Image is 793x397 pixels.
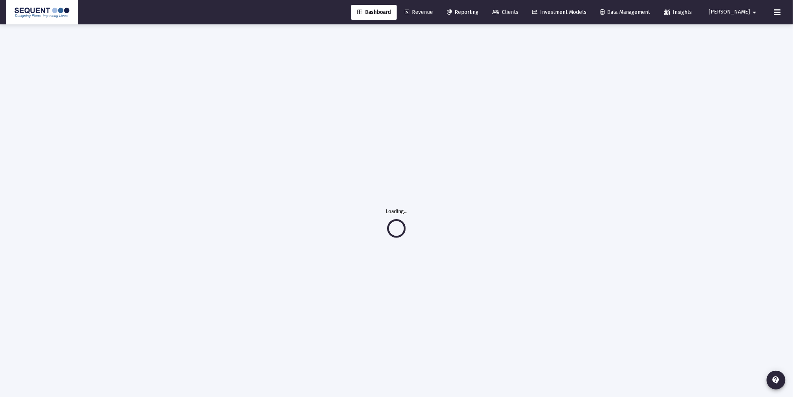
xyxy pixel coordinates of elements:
a: Revenue [399,5,439,20]
span: Investment Models [532,9,587,15]
button: [PERSON_NAME] [700,5,768,20]
a: Data Management [594,5,656,20]
mat-icon: contact_support [772,376,781,385]
a: Reporting [441,5,485,20]
mat-icon: arrow_drop_down [750,5,759,20]
img: Dashboard [12,5,72,20]
span: Reporting [447,9,479,15]
span: Revenue [405,9,433,15]
span: Data Management [600,9,650,15]
a: Investment Models [526,5,593,20]
a: Dashboard [351,5,397,20]
span: Dashboard [357,9,391,15]
span: [PERSON_NAME] [709,9,750,15]
a: Clients [486,5,524,20]
span: Insights [664,9,692,15]
a: Insights [658,5,698,20]
span: Clients [492,9,518,15]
